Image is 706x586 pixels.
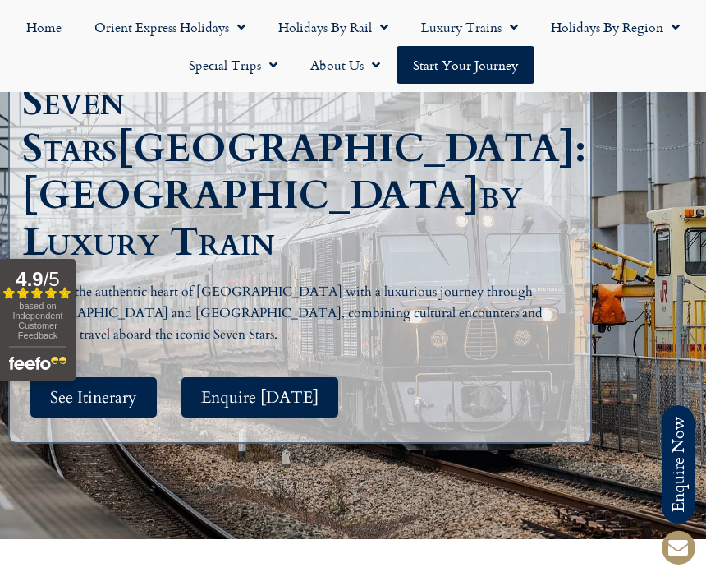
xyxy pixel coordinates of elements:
a: Holidays by Rail [262,8,405,46]
nav: Menu [8,8,698,84]
a: Start your Journey [397,46,534,84]
span: Enquire [DATE] [201,387,319,408]
span: See Itinerary [50,387,137,408]
span: [GEOGRAPHIC_DATA]: [117,122,586,175]
span: [GEOGRAPHIC_DATA] [22,168,479,222]
a: Holidays by Region [534,8,696,46]
p: Discover the authentic heart of [GEOGRAPHIC_DATA] with a luxurious journey through [GEOGRAPHIC_DA... [22,282,578,345]
a: See Itinerary [30,377,157,418]
span: by Luxury Train [22,168,522,269]
a: About Us [294,46,397,84]
h1: Seven Stars [22,78,566,265]
a: Orient Express Holidays [78,8,262,46]
a: Special Trips [172,46,294,84]
a: Enquire [DATE] [181,377,338,418]
a: Luxury Trains [405,8,534,46]
a: Home [10,8,78,46]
